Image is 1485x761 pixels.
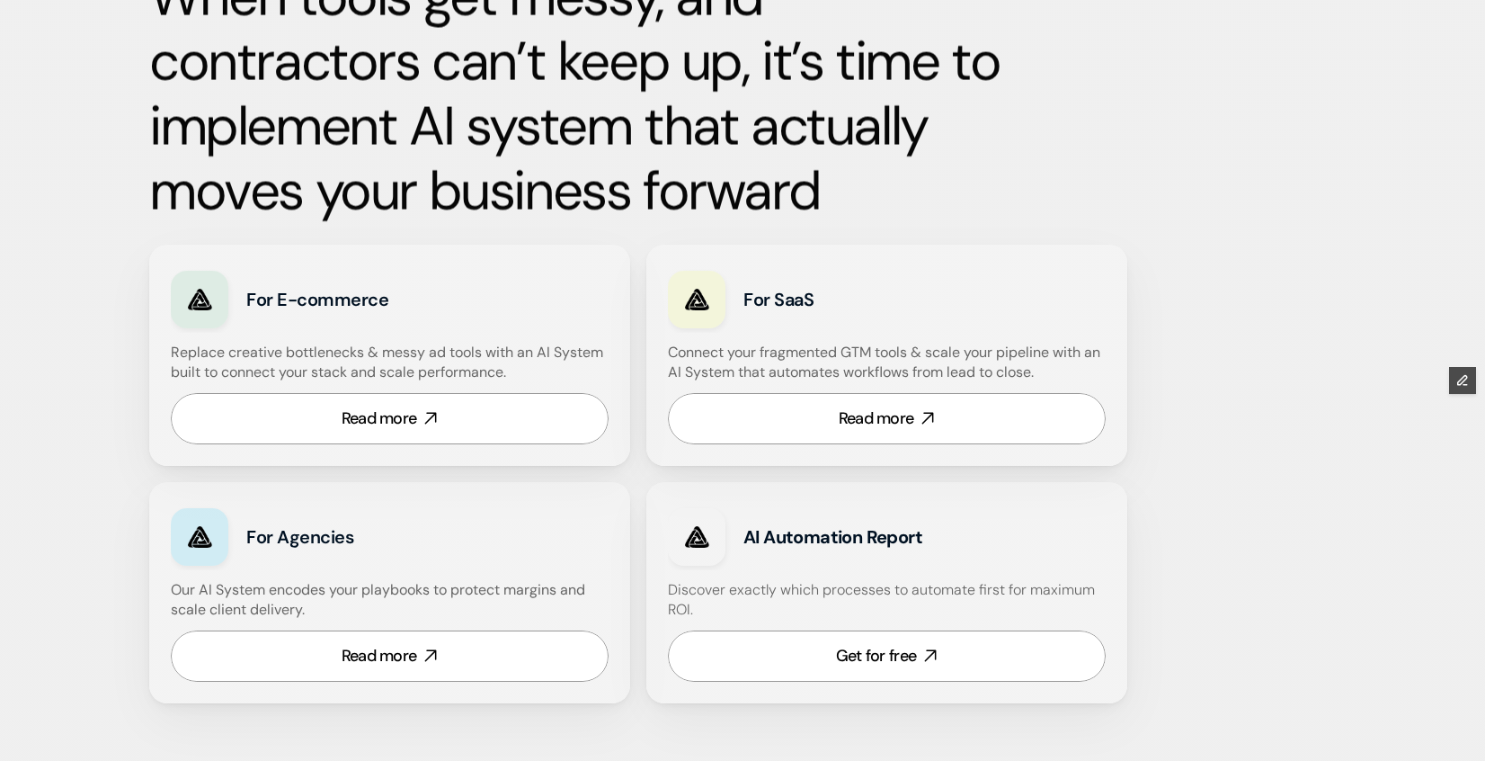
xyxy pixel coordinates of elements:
h4: Our AI System encodes your playbooks to protect margins and scale client delivery. [171,580,609,621]
strong: AI Automation Report [743,525,922,549]
a: Get for free [668,631,1106,682]
h3: For E-commerce [246,287,492,312]
a: Read more [171,393,609,444]
div: Get for free [836,645,916,667]
a: Read more [668,393,1106,444]
h4: Replace creative bottlenecks & messy ad tools with an AI System built to connect your stack and s... [171,343,604,383]
div: Read more [342,407,417,430]
a: Read more [171,631,609,682]
h4: Connect your fragmented GTM tools & scale your pipeline with an AI System that automates workflow... [668,343,1115,383]
h3: For SaaS [743,287,989,312]
div: Read more [342,645,417,667]
div: Read more [839,407,914,430]
h4: Discover exactly which processes to automate first for maximum ROI. [668,580,1106,621]
h3: For Agencies [246,524,492,550]
button: Edit Framer Content [1449,367,1476,394]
